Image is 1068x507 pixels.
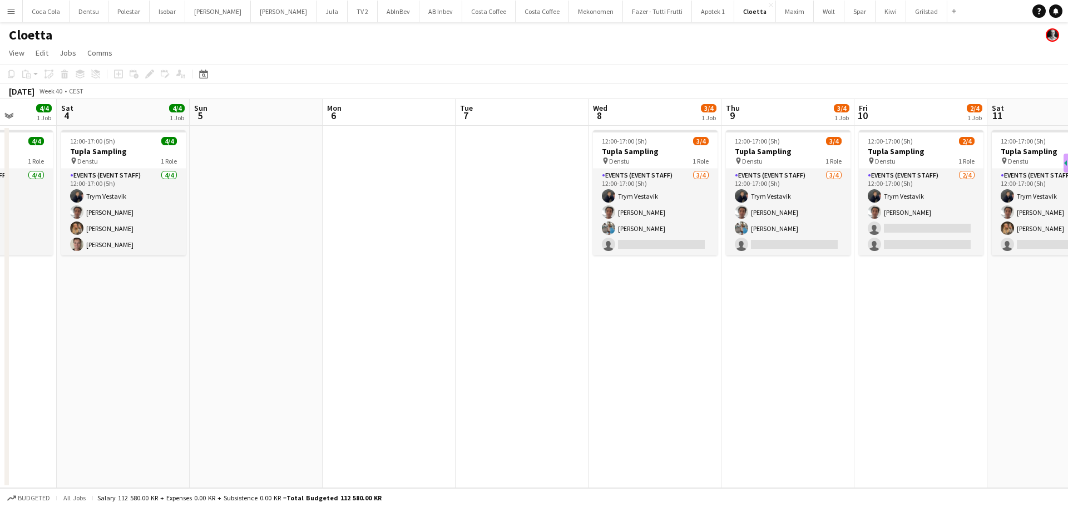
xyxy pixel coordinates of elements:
app-job-card: 12:00-17:00 (5h)3/4Tupla Sampling Denstu1 RoleEvents (Event Staff)3/412:00-17:00 (5h)Trym Vestavi... [726,130,851,255]
a: Comms [83,46,117,60]
span: 8 [591,109,607,122]
span: View [9,48,24,58]
span: 12:00-17:00 (5h) [735,137,780,145]
span: Denstu [1008,157,1029,165]
span: All jobs [61,494,88,502]
h3: Tupla Sampling [61,146,186,156]
h3: Tupla Sampling [726,146,851,156]
span: Wed [593,103,607,113]
span: Comms [87,48,112,58]
button: Coca Cola [23,1,70,22]
button: Budgeted [6,492,52,504]
span: Sat [992,103,1004,113]
app-card-role: Events (Event Staff)2/412:00-17:00 (5h)Trym Vestavik[PERSON_NAME] [859,169,983,255]
span: 1 Role [161,157,177,165]
span: 2/4 [967,104,982,112]
button: Mekonomen [569,1,623,22]
h3: Tupla Sampling [859,146,983,156]
button: Cloetta [734,1,776,22]
span: 11 [990,109,1004,122]
button: [PERSON_NAME] [251,1,317,22]
button: TV 2 [348,1,378,22]
span: Budgeted [18,494,50,502]
span: 3/4 [701,104,716,112]
span: 3/4 [834,104,849,112]
span: 12:00-17:00 (5h) [70,137,115,145]
div: Salary 112 580.00 KR + Expenses 0.00 KR + Subsistence 0.00 KR = [97,494,382,502]
span: Total Budgeted 112 580.00 KR [286,494,382,502]
span: 12:00-17:00 (5h) [868,137,913,145]
span: 3/4 [693,137,709,145]
button: Isobar [150,1,185,22]
a: View [4,46,29,60]
app-job-card: 12:00-17:00 (5h)4/4Tupla Sampling Denstu1 RoleEvents (Event Staff)4/412:00-17:00 (5h)Trym Vestavi... [61,130,186,255]
div: [DATE] [9,86,34,97]
span: Fri [859,103,868,113]
span: Week 40 [37,87,65,95]
button: AbInBev [378,1,419,22]
app-job-card: 12:00-17:00 (5h)3/4Tupla Sampling Denstu1 RoleEvents (Event Staff)3/412:00-17:00 (5h)Trym Vestavi... [593,130,718,255]
button: Jula [317,1,348,22]
span: 4/4 [161,137,177,145]
div: 1 Job [967,114,982,122]
span: 6 [325,109,342,122]
span: 3/4 [826,137,842,145]
span: Denstu [875,157,896,165]
a: Jobs [55,46,81,60]
span: 5 [192,109,207,122]
span: 9 [724,109,740,122]
div: 1 Job [170,114,184,122]
button: Fazer - Tutti Frutti [623,1,692,22]
button: Kiwi [876,1,906,22]
button: Polestar [108,1,150,22]
button: AB Inbev [419,1,462,22]
span: 12:00-17:00 (5h) [602,137,647,145]
span: 12:00-17:00 (5h) [1001,137,1046,145]
span: 4/4 [36,104,52,112]
app-card-role: Events (Event Staff)3/412:00-17:00 (5h)Trym Vestavik[PERSON_NAME][PERSON_NAME] [726,169,851,255]
span: Sun [194,103,207,113]
button: Dentsu [70,1,108,22]
button: Costa Coffee [516,1,569,22]
span: 4/4 [169,104,185,112]
div: 1 Job [701,114,716,122]
span: 4/4 [28,137,44,145]
span: Denstu [77,157,98,165]
app-job-card: 12:00-17:00 (5h)2/4Tupla Sampling Denstu1 RoleEvents (Event Staff)2/412:00-17:00 (5h)Trym Vestavi... [859,130,983,255]
span: 10 [857,109,868,122]
span: 1 Role [825,157,842,165]
button: Maxim [776,1,814,22]
span: 2/4 [959,137,975,145]
button: Costa Coffee [462,1,516,22]
h3: Tupla Sampling [593,146,718,156]
div: 1 Job [37,114,51,122]
div: CEST [69,87,83,95]
div: 1 Job [834,114,849,122]
button: Spar [844,1,876,22]
button: [PERSON_NAME] [185,1,251,22]
button: Wolt [814,1,844,22]
span: Mon [327,103,342,113]
h1: Cloetta [9,27,52,43]
span: Denstu [742,157,763,165]
app-user-avatar: Martin Torstensen [1046,28,1059,42]
span: Denstu [609,157,630,165]
app-card-role: Events (Event Staff)3/412:00-17:00 (5h)Trym Vestavik[PERSON_NAME][PERSON_NAME] [593,169,718,255]
span: Sat [61,103,73,113]
button: Apotek 1 [692,1,734,22]
app-card-role: Events (Event Staff)4/412:00-17:00 (5h)Trym Vestavik[PERSON_NAME][PERSON_NAME][PERSON_NAME] [61,169,186,255]
span: 7 [458,109,473,122]
span: Thu [726,103,740,113]
button: Grilstad [906,1,947,22]
span: 1 Role [958,157,975,165]
span: 1 Role [693,157,709,165]
span: Edit [36,48,48,58]
a: Edit [31,46,53,60]
span: 1 Role [28,157,44,165]
span: Tue [460,103,473,113]
span: Jobs [60,48,76,58]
